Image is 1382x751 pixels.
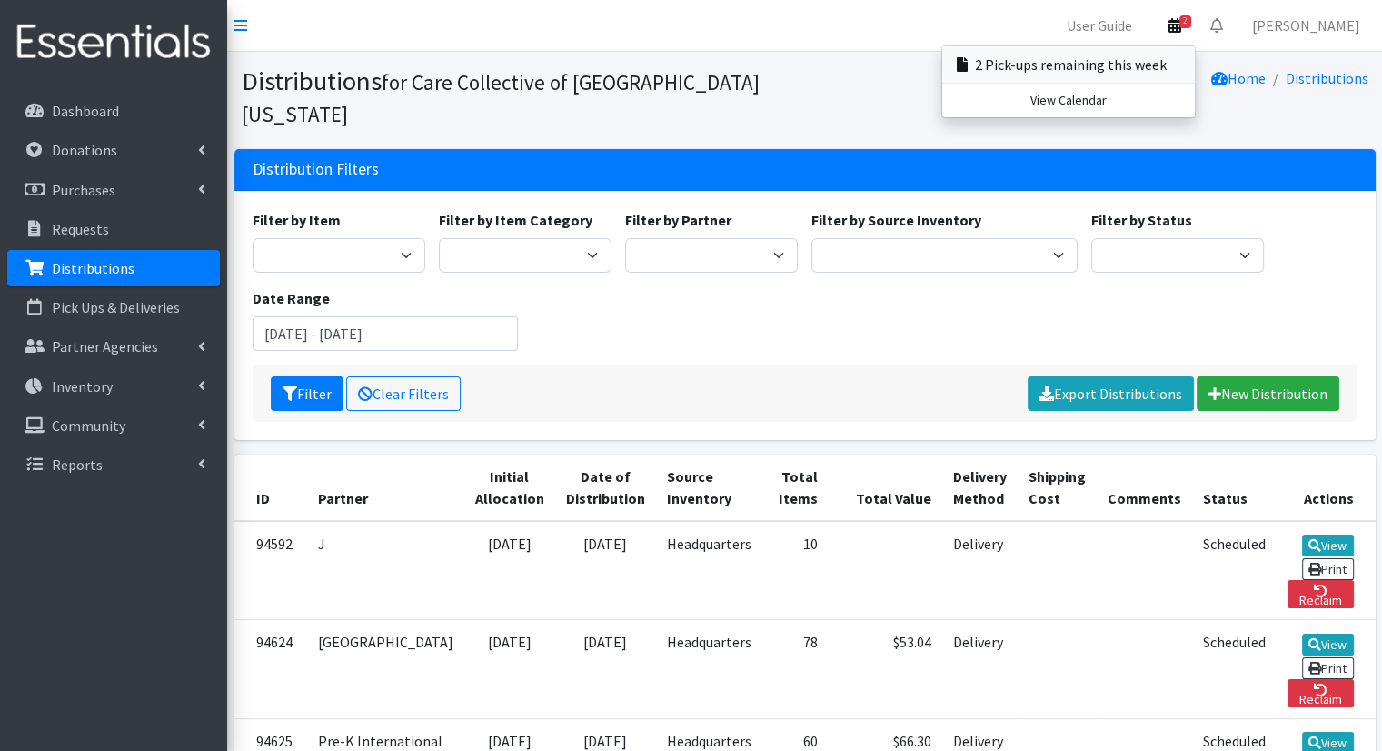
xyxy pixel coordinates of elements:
th: Total Items [762,455,829,521]
a: Pick Ups & Deliveries [7,289,220,325]
th: Initial Allocation [464,455,555,521]
a: View Calendar [942,84,1195,117]
p: Inventory [52,377,113,396]
td: 94592 [234,521,307,620]
label: Filter by Source Inventory [811,209,981,231]
a: New Distribution [1197,376,1339,411]
td: 78 [762,620,829,718]
p: Donations [52,141,117,159]
th: Source Inventory [656,455,762,521]
img: HumanEssentials [7,12,220,73]
p: Requests [52,220,109,238]
a: Reclaim [1288,580,1354,608]
a: Purchases [7,172,220,208]
p: Reports [52,456,103,474]
a: Reports [7,446,220,483]
th: Delivery Method [942,455,1018,521]
td: [DATE] [464,521,555,620]
p: Community [52,416,125,435]
a: Community [7,407,220,444]
a: View [1302,535,1354,556]
td: 10 [762,521,829,620]
a: 2 Pick-ups remaining this week [942,46,1195,83]
td: 94624 [234,620,307,718]
a: Home [1211,69,1266,87]
th: Shipping Cost [1018,455,1097,521]
a: Partner Agencies [7,328,220,365]
td: Scheduled [1192,521,1277,620]
td: $53.04 [829,620,942,718]
td: Delivery [942,620,1018,718]
a: Inventory [7,368,220,405]
label: Filter by Status [1091,209,1192,231]
td: Headquarters [656,521,762,620]
small: for Care Collective of [GEOGRAPHIC_DATA][US_STATE] [242,69,760,127]
a: Requests [7,211,220,247]
td: [DATE] [555,620,656,718]
label: Filter by Item Category [439,209,592,231]
button: Filter [271,376,343,411]
label: Filter by Partner [625,209,731,231]
a: Export Distributions [1028,376,1194,411]
span: 2 [1179,15,1191,28]
a: Print [1302,657,1354,679]
label: Date Range [253,287,330,309]
td: [DATE] [464,620,555,718]
a: Donations [7,132,220,168]
p: Purchases [52,181,115,199]
td: J [307,521,464,620]
td: [DATE] [555,521,656,620]
a: View [1302,634,1354,656]
a: Reclaim [1288,679,1354,707]
td: Delivery [942,521,1018,620]
a: User Guide [1052,7,1147,44]
td: [GEOGRAPHIC_DATA] [307,620,464,718]
input: January 1, 2011 - December 31, 2011 [253,316,519,351]
a: Distributions [1286,69,1368,87]
a: [PERSON_NAME] [1238,7,1375,44]
a: Dashboard [7,93,220,129]
p: Distributions [52,259,134,277]
th: Comments [1097,455,1192,521]
th: Date of Distribution [555,455,656,521]
a: Print [1302,558,1354,580]
td: Scheduled [1192,620,1277,718]
h1: Distributions [242,65,799,128]
th: Total Value [829,455,942,521]
a: Clear Filters [346,376,461,411]
p: Partner Agencies [52,337,158,355]
a: Distributions [7,250,220,286]
a: 2 [1154,7,1196,44]
td: Headquarters [656,620,762,718]
p: Dashboard [52,102,119,120]
th: Status [1192,455,1277,521]
h3: Distribution Filters [253,160,379,179]
p: Pick Ups & Deliveries [52,298,180,316]
th: Partner [307,455,464,521]
th: ID [234,455,307,521]
label: Filter by Item [253,209,341,231]
th: Actions [1277,455,1376,521]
